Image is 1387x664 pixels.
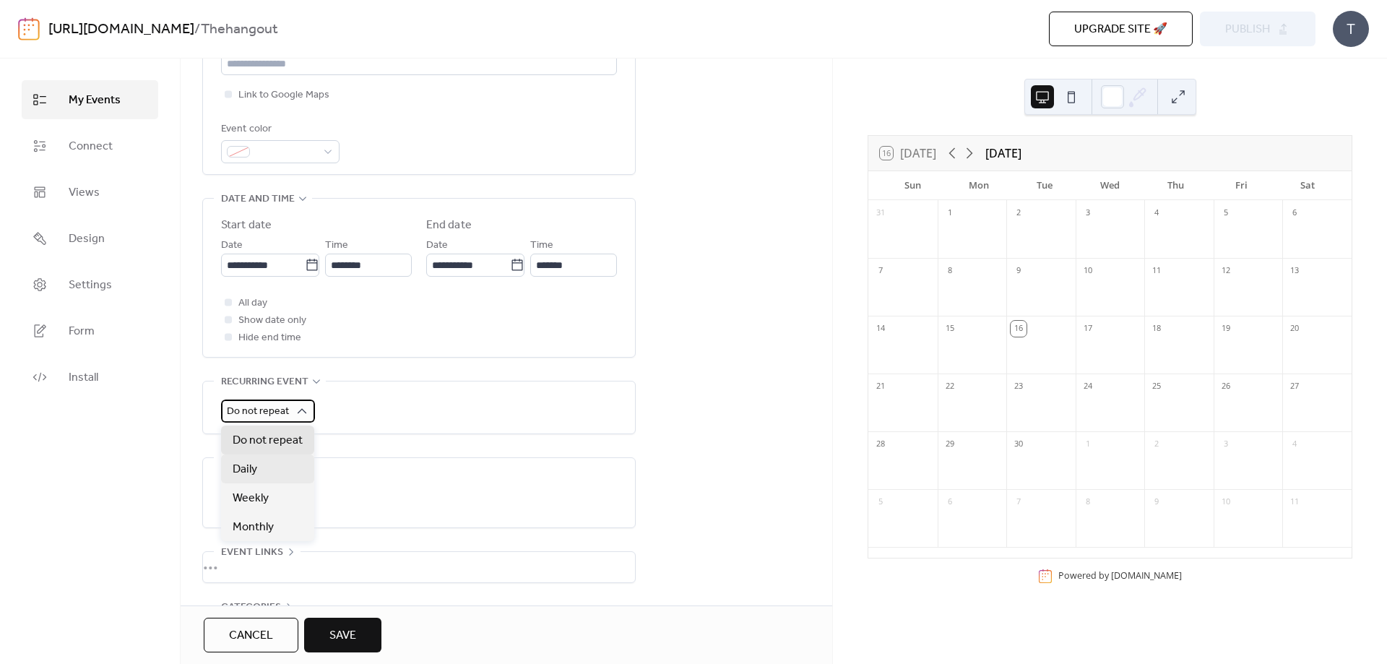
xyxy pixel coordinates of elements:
[1287,494,1302,510] div: 11
[22,173,158,212] a: Views
[1080,379,1096,394] div: 24
[1011,171,1077,200] div: Tue
[873,205,889,221] div: 31
[1011,494,1027,510] div: 7
[1049,12,1193,46] button: Upgrade site 🚀
[22,311,158,350] a: Form
[203,552,635,582] div: •••
[69,138,113,155] span: Connect
[69,184,100,202] span: Views
[18,17,40,40] img: logo
[1011,379,1027,394] div: 23
[1209,171,1274,200] div: Fri
[1058,569,1182,582] div: Powered by
[1111,569,1182,582] a: [DOMAIN_NAME]
[1149,321,1165,337] div: 18
[426,217,472,234] div: End date
[942,321,958,337] div: 15
[1143,171,1209,200] div: Thu
[233,461,257,478] span: Daily
[1287,436,1302,452] div: 4
[325,237,348,254] span: Time
[1218,321,1234,337] div: 19
[227,402,289,421] span: Do not repeat
[221,374,308,391] span: Recurring event
[1287,379,1302,394] div: 27
[233,519,274,536] span: Monthly
[233,432,303,449] span: Do not repeat
[1011,436,1027,452] div: 30
[942,205,958,221] div: 1
[1218,205,1234,221] div: 5
[942,436,958,452] div: 29
[221,599,281,616] span: Categories
[221,237,243,254] span: Date
[1149,494,1165,510] div: 9
[1287,263,1302,279] div: 13
[233,490,269,507] span: Weekly
[1080,321,1096,337] div: 17
[946,171,1011,200] div: Mon
[1080,494,1096,510] div: 8
[22,219,158,258] a: Design
[1011,263,1027,279] div: 9
[880,171,946,200] div: Sun
[201,16,278,43] b: Thehangout
[238,312,306,329] span: Show date only
[1149,436,1165,452] div: 2
[1218,379,1234,394] div: 26
[1218,436,1234,452] div: 3
[1080,263,1096,279] div: 10
[1074,21,1167,38] span: Upgrade site 🚀
[1218,263,1234,279] div: 12
[69,230,105,248] span: Design
[238,329,301,347] span: Hide end time
[873,436,889,452] div: 28
[69,277,112,294] span: Settings
[530,237,553,254] span: Time
[873,263,889,279] div: 7
[221,217,272,234] div: Start date
[1149,263,1165,279] div: 11
[1149,205,1165,221] div: 4
[22,80,158,119] a: My Events
[238,87,329,104] span: Link to Google Maps
[873,494,889,510] div: 5
[229,627,273,644] span: Cancel
[69,92,121,109] span: My Events
[238,295,267,312] span: All day
[194,16,201,43] b: /
[1333,11,1369,47] div: T
[985,145,1021,162] div: [DATE]
[22,126,158,165] a: Connect
[426,237,448,254] span: Date
[329,627,356,644] span: Save
[1287,321,1302,337] div: 20
[204,618,298,652] button: Cancel
[1077,171,1143,200] div: Wed
[873,379,889,394] div: 21
[22,265,158,304] a: Settings
[22,358,158,397] a: Install
[48,16,194,43] a: [URL][DOMAIN_NAME]
[221,121,337,138] div: Event color
[942,494,958,510] div: 6
[69,369,98,387] span: Install
[1274,171,1340,200] div: Sat
[942,263,958,279] div: 8
[304,618,381,652] button: Save
[1287,205,1302,221] div: 6
[1080,205,1096,221] div: 3
[1080,436,1096,452] div: 1
[221,191,295,208] span: Date and time
[942,379,958,394] div: 22
[69,323,95,340] span: Form
[1011,205,1027,221] div: 2
[1218,494,1234,510] div: 10
[873,321,889,337] div: 14
[1011,321,1027,337] div: 16
[221,544,283,561] span: Event links
[1149,379,1165,394] div: 25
